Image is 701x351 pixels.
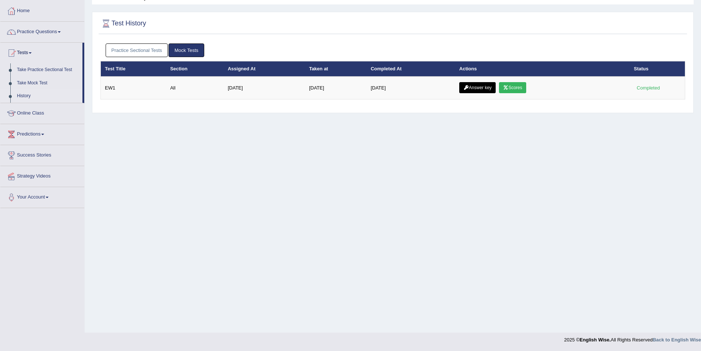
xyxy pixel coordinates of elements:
[305,77,367,99] td: [DATE]
[224,77,305,99] td: [DATE]
[166,77,224,99] td: All
[101,61,166,77] th: Test Title
[14,63,82,77] a: Take Practice Sectional Test
[0,145,84,164] a: Success Stories
[14,89,82,103] a: History
[0,187,84,206] a: Your Account
[0,43,82,61] a: Tests
[100,18,146,29] h2: Test History
[305,61,367,77] th: Taken at
[101,77,166,99] td: EW1
[630,61,685,77] th: Status
[0,124,84,143] a: Predictions
[459,82,496,93] a: Answer key
[0,103,84,122] a: Online Class
[169,43,204,57] a: Mock Tests
[367,77,455,99] td: [DATE]
[499,82,526,93] a: Scores
[564,333,701,343] div: 2025 © All Rights Reserved
[14,77,82,90] a: Take Mock Test
[580,337,610,343] strong: English Wise.
[367,61,455,77] th: Completed At
[224,61,305,77] th: Assigned At
[0,166,84,185] a: Strategy Videos
[0,22,84,40] a: Practice Questions
[634,84,663,92] div: Completed
[653,337,701,343] a: Back to English Wise
[106,43,168,57] a: Practice Sectional Tests
[0,1,84,19] a: Home
[455,61,630,77] th: Actions
[166,61,224,77] th: Section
